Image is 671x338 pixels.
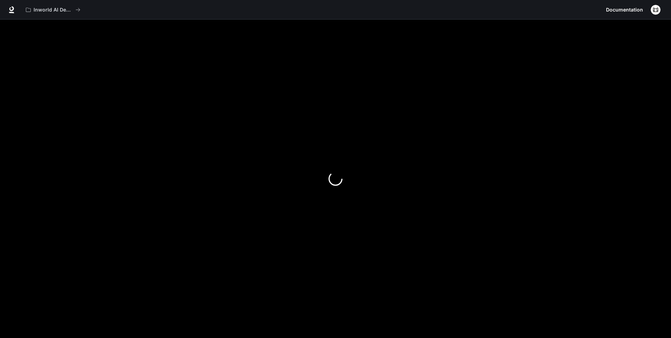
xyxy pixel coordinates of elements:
[649,3,663,17] button: User avatar
[606,6,643,14] span: Documentation
[34,7,73,13] p: Inworld AI Demos
[23,3,84,17] button: All workspaces
[651,5,661,15] img: User avatar
[603,3,646,17] a: Documentation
